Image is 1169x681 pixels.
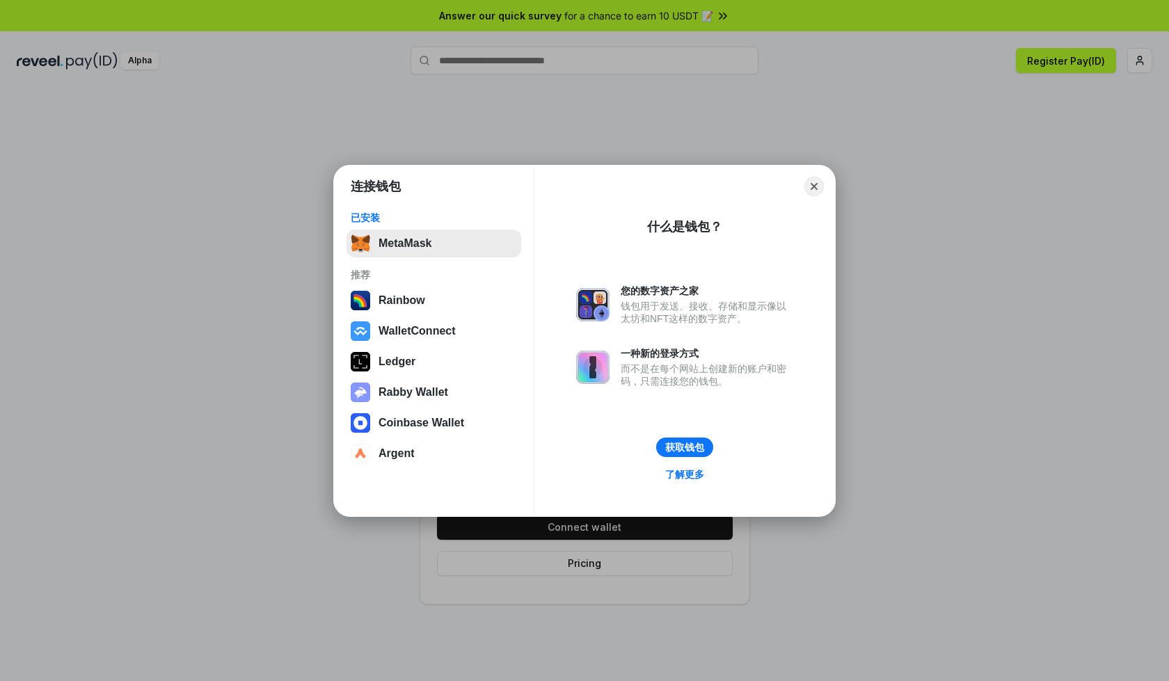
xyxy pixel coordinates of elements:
[665,468,704,481] div: 了解更多
[351,269,517,281] div: 推荐
[576,351,610,384] img: svg+xml,%3Csvg%20xmlns%3D%22http%3A%2F%2Fwww.w3.org%2F2000%2Fsvg%22%20fill%3D%22none%22%20viewBox...
[379,355,415,368] div: Ledger
[621,285,793,297] div: 您的数字资产之家
[657,465,713,483] a: 了解更多
[351,291,370,310] img: svg+xml,%3Csvg%20width%3D%22120%22%20height%3D%22120%22%20viewBox%3D%220%200%20120%20120%22%20fil...
[379,294,425,307] div: Rainbow
[576,288,610,321] img: svg+xml,%3Csvg%20xmlns%3D%22http%3A%2F%2Fwww.w3.org%2F2000%2Fsvg%22%20fill%3D%22none%22%20viewBox...
[351,413,370,433] img: svg+xml,%3Csvg%20width%3D%2228%22%20height%3D%2228%22%20viewBox%3D%220%200%2028%2028%22%20fill%3D...
[647,218,722,235] div: 什么是钱包？
[351,444,370,463] img: svg+xml,%3Csvg%20width%3D%2228%22%20height%3D%2228%22%20viewBox%3D%220%200%2028%2028%22%20fill%3D...
[347,317,521,345] button: WalletConnect
[351,234,370,253] img: svg+xml,%3Csvg%20fill%3D%22none%22%20height%3D%2233%22%20viewBox%3D%220%200%2035%2033%22%20width%...
[621,362,793,387] div: 而不是在每个网站上创建新的账户和密码，只需连接您的钱包。
[379,417,464,429] div: Coinbase Wallet
[351,321,370,341] img: svg+xml,%3Csvg%20width%3D%2228%22%20height%3D%2228%22%20viewBox%3D%220%200%2028%2028%22%20fill%3D...
[351,352,370,371] img: svg+xml,%3Csvg%20xmlns%3D%22http%3A%2F%2Fwww.w3.org%2F2000%2Fsvg%22%20width%3D%2228%22%20height%3...
[804,177,824,196] button: Close
[379,325,456,337] div: WalletConnect
[347,230,521,257] button: MetaMask
[347,409,521,437] button: Coinbase Wallet
[347,440,521,467] button: Argent
[656,438,713,457] button: 获取钱包
[351,211,517,224] div: 已安装
[351,383,370,402] img: svg+xml,%3Csvg%20xmlns%3D%22http%3A%2F%2Fwww.w3.org%2F2000%2Fsvg%22%20fill%3D%22none%22%20viewBox...
[347,348,521,376] button: Ledger
[347,378,521,406] button: Rabby Wallet
[621,347,793,360] div: 一种新的登录方式
[379,386,448,399] div: Rabby Wallet
[621,300,793,325] div: 钱包用于发送、接收、存储和显示像以太坊和NFT这样的数字资产。
[379,237,431,250] div: MetaMask
[665,441,704,454] div: 获取钱包
[351,178,401,195] h1: 连接钱包
[347,287,521,314] button: Rainbow
[379,447,415,460] div: Argent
